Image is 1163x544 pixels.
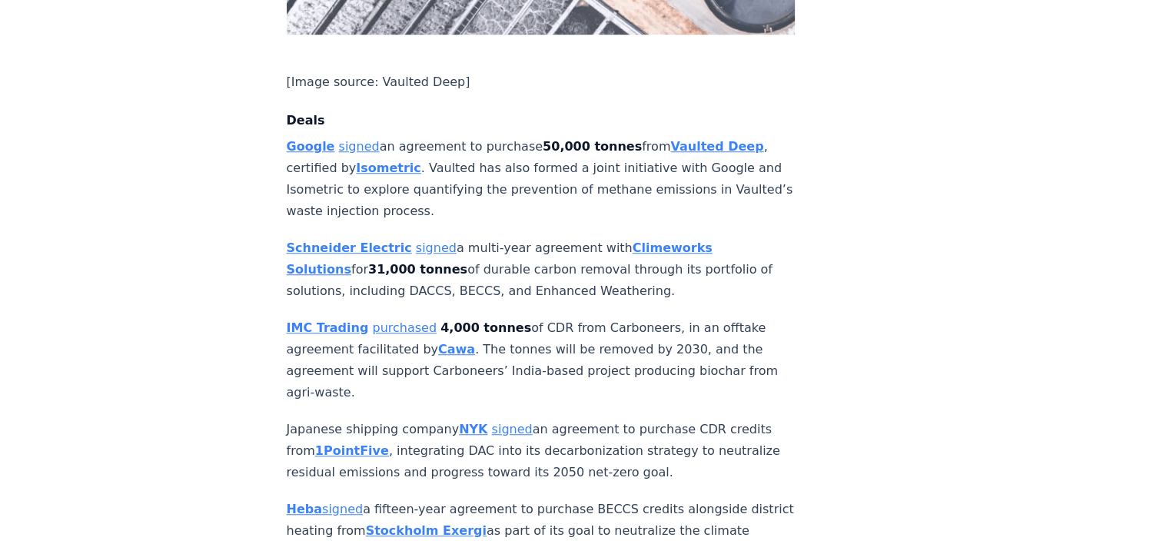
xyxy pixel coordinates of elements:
a: signed [339,139,380,154]
strong: 31,000 tonnes [368,262,467,277]
p: of CDR from Carboneers, in an offtake agreement facilitated by . The tonnes will be removed by 20... [287,317,796,403]
a: Google [287,139,335,154]
a: Heba [287,502,323,516]
p: a multi-year agreement with for of durable carbon removal through its portfolio of solutions, inc... [287,237,796,302]
a: Climeworks Solutions [287,240,713,277]
p: Japanese shipping company an agreement to purchase CDR credits from , integrating DAC into its de... [287,419,796,483]
strong: 4,000 tonnes [440,320,531,335]
a: NYK [459,422,487,436]
p: an agreement to purchase from , certified by . Vaulted has also formed a joint initiative with Go... [287,136,796,222]
a: Schneider Electric [287,240,412,255]
a: 1PointFive [315,443,389,458]
a: Stockholm Exergi [366,523,487,538]
strong: Deals [287,113,325,128]
a: signed [322,502,363,516]
a: purchased [372,320,437,335]
a: signed [492,422,533,436]
a: Isometric [356,161,421,175]
strong: 50,000 tonnes [543,139,642,154]
a: Cawa [438,342,475,357]
a: IMC Trading [287,320,369,335]
a: signed [416,240,457,255]
p: [Image source: Vaulted Deep] [287,71,796,93]
a: Vaulted Deep [670,139,763,154]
